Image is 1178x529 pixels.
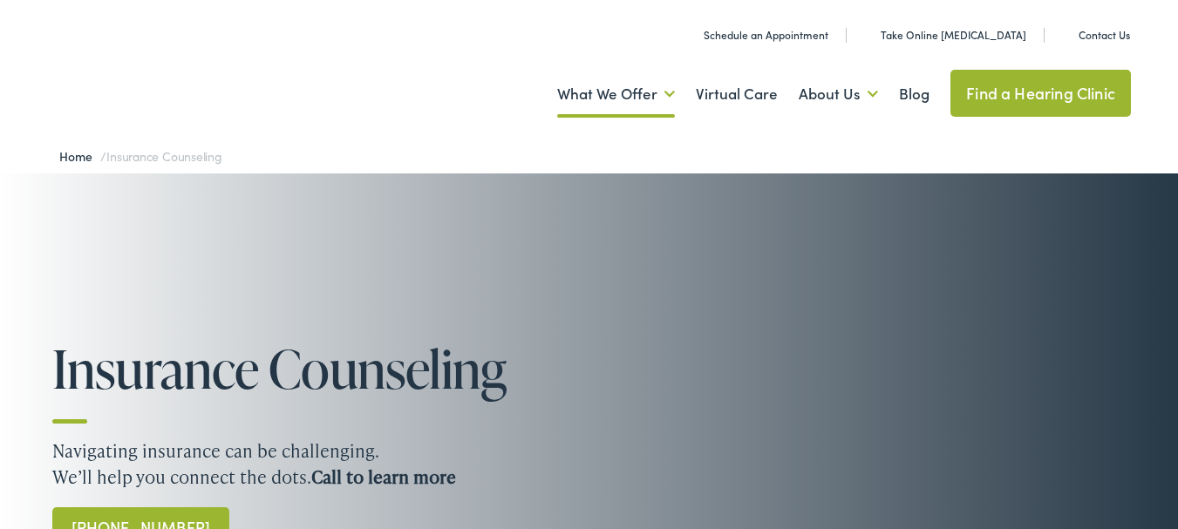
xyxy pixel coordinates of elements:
span: Insurance Counseling [106,147,222,165]
a: Virtual Care [696,62,778,126]
strong: Call to learn more [311,465,456,489]
img: Headphone icon in a unique green color, suggesting audio-related services or features. [861,26,874,44]
a: Home [59,147,100,165]
img: Calendar icon in a unique green color, symbolizing scheduling or date-related features. [684,26,697,44]
h1: Insurance Counseling [52,340,541,397]
a: Take Online [MEDICAL_DATA] [861,27,1026,42]
p: Navigating insurance can be challenging. We’ll help you connect the dots. [52,437,1126,490]
a: Find a Hearing Clinic [950,70,1131,117]
img: Icon representing mail communication in a unique green color, indicative of contact or communicat... [1059,26,1072,44]
a: Contact Us [1059,27,1130,42]
a: Blog [899,62,929,126]
a: What We Offer [557,62,675,126]
span: / [59,147,222,165]
a: About Us [799,62,878,126]
a: Schedule an Appointment [684,27,828,42]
